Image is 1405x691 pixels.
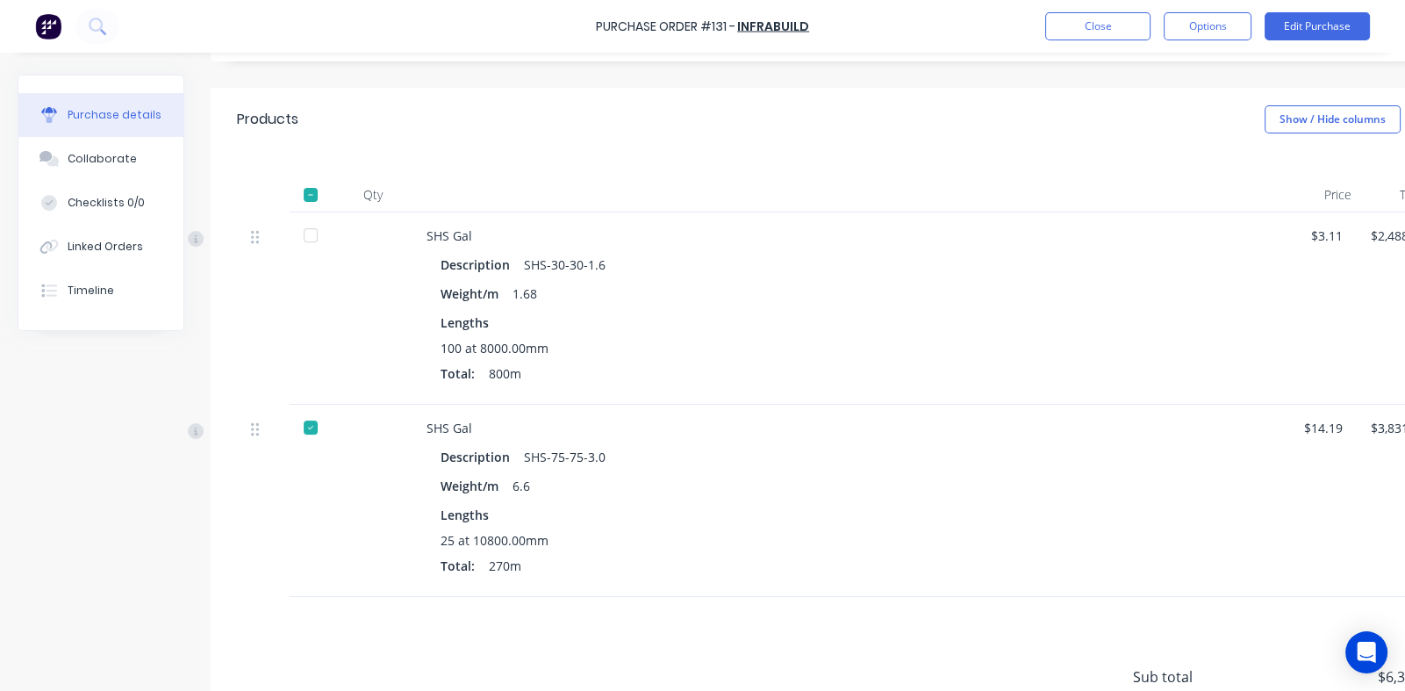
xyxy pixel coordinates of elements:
[1304,227,1343,245] div: $3.11
[441,557,475,575] span: Total:
[513,473,530,499] div: 6.6
[237,109,298,130] div: Products
[68,283,114,299] div: Timeline
[441,364,475,383] span: Total:
[1304,419,1343,437] div: $14.19
[68,195,145,211] div: Checklists 0/0
[1345,631,1387,673] div: Open Intercom Messenger
[68,151,137,167] div: Collaborate
[441,281,513,306] div: Weight/m
[333,177,412,212] div: Qty
[513,281,537,306] div: 1.68
[489,557,521,575] span: 270m
[18,225,183,269] button: Linked Orders
[1265,12,1370,40] button: Edit Purchase
[441,339,548,357] span: 100 at 8000.00mm
[35,13,61,40] img: Factory
[68,239,143,255] div: Linked Orders
[489,364,521,383] span: 800m
[18,181,183,225] button: Checklists 0/0
[524,252,606,277] div: SHS-30-30-1.6
[427,227,1276,245] div: SHS Gal
[1045,12,1151,40] button: Close
[441,444,524,470] div: Description
[441,252,524,277] div: Description
[18,137,183,181] button: Collaborate
[524,444,606,470] div: SHS-75-75-3.0
[737,18,809,35] a: Infrabuild
[1133,666,1265,687] span: Sub total
[1164,12,1251,40] button: Options
[1265,105,1401,133] button: Show / Hide columns
[441,506,489,524] span: Lengths
[18,269,183,313] button: Timeline
[441,531,548,550] span: 25 at 10800.00mm
[1290,177,1366,212] div: Price
[596,18,735,36] div: Purchase Order #131 -
[427,419,1276,437] div: SHS Gal
[18,93,183,137] button: Purchase details
[441,313,489,332] span: Lengths
[441,473,513,499] div: Weight/m
[68,107,161,123] div: Purchase details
